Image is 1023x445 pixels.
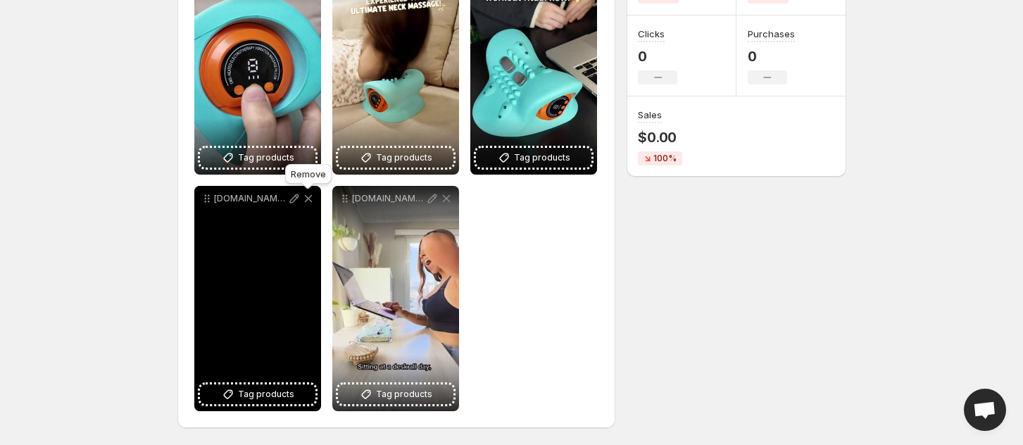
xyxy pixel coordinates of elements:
[238,151,294,165] span: Tag products
[476,148,591,168] button: Tag products
[376,151,432,165] span: Tag products
[200,148,315,168] button: Tag products
[748,27,795,41] h3: Purchases
[194,186,321,411] div: [DOMAIN_NAME]_@bezbody_massage_1748257993567Tag products
[638,48,677,65] p: 0
[338,384,453,404] button: Tag products
[332,186,459,411] div: [DOMAIN_NAME]_@bodybalanceusa_1748258079142Tag products
[638,108,662,122] h3: Sales
[653,153,677,164] span: 100%
[338,148,453,168] button: Tag products
[200,384,315,404] button: Tag products
[238,387,294,401] span: Tag products
[514,151,570,165] span: Tag products
[638,129,682,146] p: $0.00
[638,27,665,41] h3: Clicks
[748,48,795,65] p: 0
[352,193,425,204] p: [DOMAIN_NAME]_@bodybalanceusa_1748258079142
[376,387,432,401] span: Tag products
[964,389,1006,431] a: Open chat
[214,193,287,204] p: [DOMAIN_NAME]_@bezbody_massage_1748257993567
